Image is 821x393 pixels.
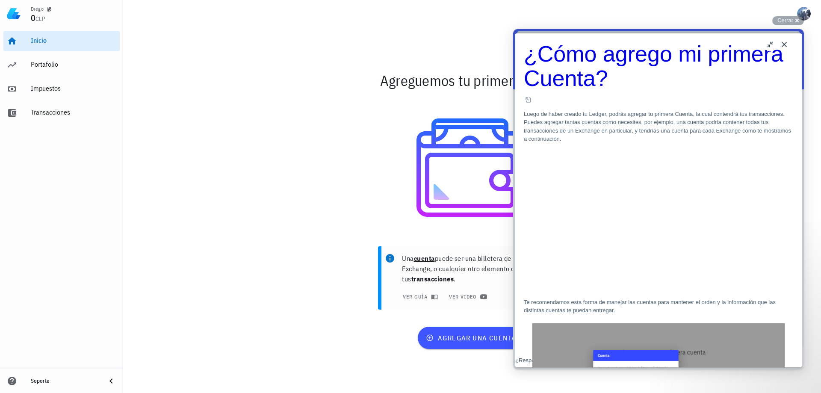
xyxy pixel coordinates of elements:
[11,81,280,114] p: Luego de haber creado tu Ledger, podrás agregar tu primera Cuenta, la cual contendrá tus transacc...
[11,115,280,266] iframe: YouTube video player
[414,254,435,263] b: cuenta
[11,13,280,77] a: ¿Cómo agrego mi primera Cuenta?. Click to open in new window.
[797,7,811,21] div: avatar
[2,328,77,334] span: ¿Respondimos a tu pregunta?
[3,103,120,123] a: Transacciones
[448,293,485,300] span: ver video
[31,6,44,12] div: Diego
[3,55,120,75] a: Portafolio
[35,15,45,23] span: CLP
[11,13,280,77] div: ¿Cómo agrego mi primera Cuenta?
[3,31,120,51] a: Inicio
[3,79,120,99] a: Impuestos
[31,36,116,44] div: Inicio
[7,7,21,21] img: LedgiFi
[31,84,116,92] div: Impuestos
[31,108,116,116] div: Transacciones
[31,60,116,68] div: Portafolio
[443,291,491,303] a: ver video
[513,29,804,369] iframe: Help Scout Beacon - Live Chat, Contact Form, and Knowledge Base
[31,12,35,24] span: 0
[402,293,436,300] span: ver guía
[11,13,280,62] h1: ¿Cómo agrego mi primera Cuenta?
[219,67,726,94] div: Agreguemos tu primera cuenta
[402,253,559,284] p: Una puede ser una billetera de Bitcoin, un Exchange, o cualquier otro elemento que contenga tus .
[777,17,793,24] span: Cerrar
[428,334,516,342] span: agregar una cuenta
[31,378,99,384] div: Soporte
[411,275,454,283] b: transacciones
[418,327,526,349] button: agregar una cuenta
[397,291,442,303] button: ver guía
[2,327,77,336] div: ¿Respondimos a tu pregunta?
[11,269,280,286] p: Te recomendamos esta forma de manejar las cuentas para mantener el orden y la información que las...
[772,16,804,25] button: Cerrar
[2,325,289,339] div: Article feedback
